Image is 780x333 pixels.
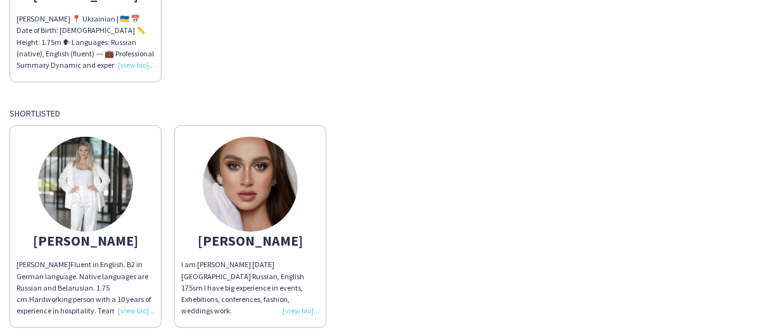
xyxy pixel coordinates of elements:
span: Fluent in English. B2 in German language. Native languages are Russian and Belarusian. 1.75 cm. [16,260,148,304]
div: Shortlisted [10,108,770,119]
div: [PERSON_NAME] [181,235,319,246]
img: thumb-66672dfbc5147.jpeg [38,137,133,232]
span: I am [PERSON_NAME] [DATE] [GEOGRAPHIC_DATA] Russian, English 175sm I have big experience in event... [181,260,304,315]
span: [PERSON_NAME] [16,260,70,269]
img: thumb-a9fbda4c-252d-425b-af8b-91dde0a5ca79.jpg [203,137,298,232]
div: [PERSON_NAME] 📍 Ukrainian | 🇺🇦 📅 Date of Birth: [DEMOGRAPHIC_DATA] 📏 Height: 1.75m 🗣 Languages: R... [16,13,155,71]
div: [PERSON_NAME] [16,235,155,246]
